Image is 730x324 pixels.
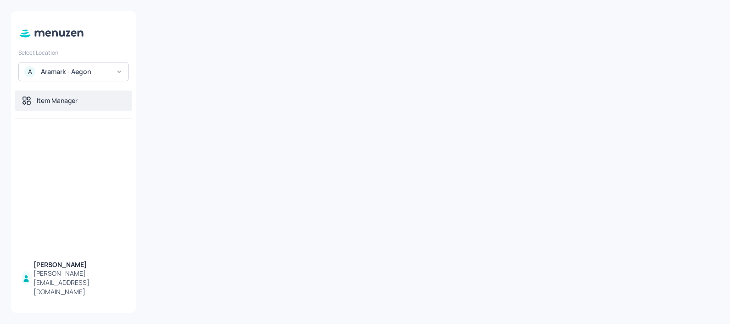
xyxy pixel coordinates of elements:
div: Item Manager [37,96,78,105]
div: Aramark - Aegon [41,67,110,76]
div: A [24,66,35,77]
div: [PERSON_NAME] [34,260,125,269]
div: [PERSON_NAME][EMAIL_ADDRESS][DOMAIN_NAME] [34,269,125,296]
div: Select Location [18,49,129,57]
